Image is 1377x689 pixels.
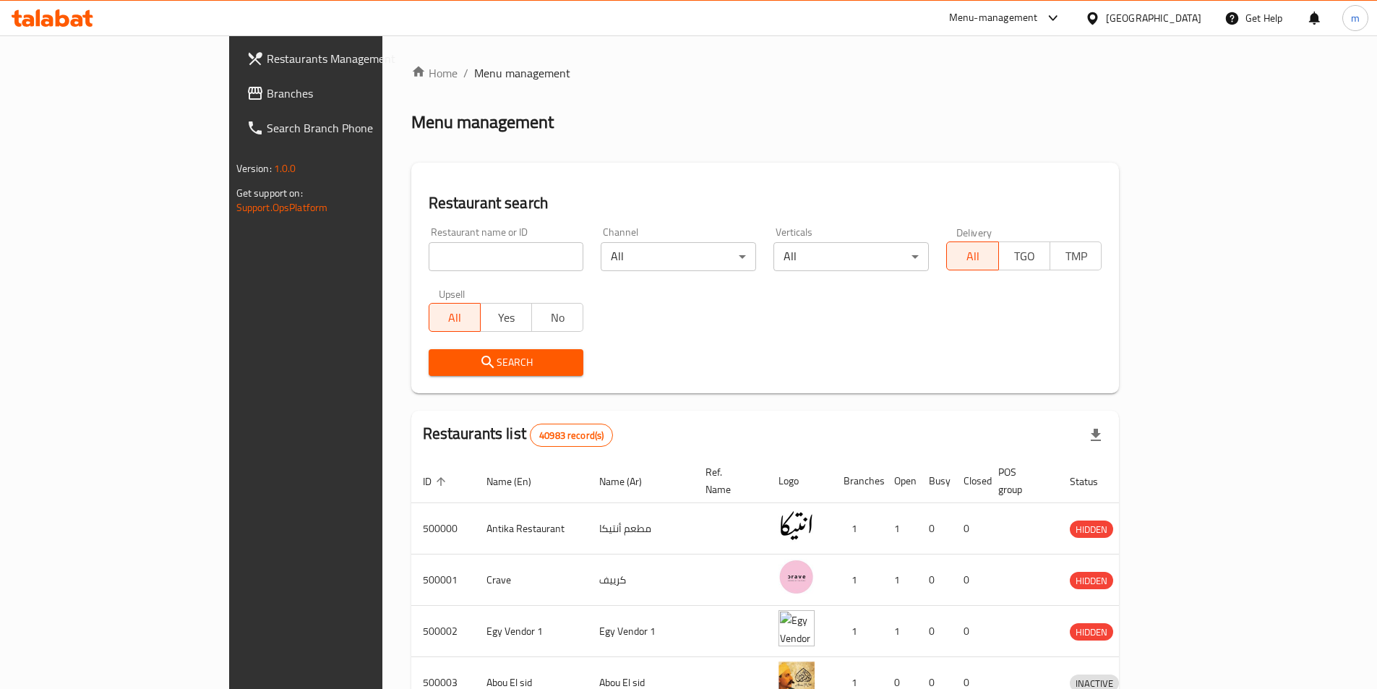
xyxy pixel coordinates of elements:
[531,303,583,332] button: No
[439,288,466,299] label: Upsell
[236,198,328,217] a: Support.OpsPlatform
[588,555,694,606] td: كرييف
[486,307,526,328] span: Yes
[1070,521,1113,538] span: HIDDEN
[440,354,572,372] span: Search
[1351,10,1360,26] span: m
[883,503,917,555] td: 1
[952,459,987,503] th: Closed
[267,50,447,67] span: Restaurants Management
[832,503,883,555] td: 1
[883,606,917,657] td: 1
[463,64,468,82] li: /
[429,303,481,332] button: All
[475,503,588,555] td: Antika Restaurant
[1056,246,1096,267] span: TMP
[917,459,952,503] th: Busy
[949,9,1038,27] div: Menu-management
[235,76,459,111] a: Branches
[235,41,459,76] a: Restaurants Management
[530,424,613,447] div: Total records count
[883,459,917,503] th: Open
[1050,241,1102,270] button: TMP
[998,463,1041,498] span: POS group
[917,606,952,657] td: 0
[486,473,550,490] span: Name (En)
[1070,572,1113,589] div: HIDDEN
[474,64,570,82] span: Menu management
[1005,246,1044,267] span: TGO
[1078,418,1113,453] div: Export file
[956,227,992,237] label: Delivery
[267,85,447,102] span: Branches
[429,349,584,376] button: Search
[236,159,272,178] span: Version:
[773,242,929,271] div: All
[411,111,554,134] h2: Menu management
[538,307,578,328] span: No
[778,610,815,646] img: Egy Vendor 1
[435,307,475,328] span: All
[235,111,459,145] a: Search Branch Phone
[411,64,1120,82] nav: breadcrumb
[1106,10,1201,26] div: [GEOGRAPHIC_DATA]
[475,555,588,606] td: Crave
[1070,624,1113,641] span: HIDDEN
[1070,623,1113,641] div: HIDDEN
[267,119,447,137] span: Search Branch Phone
[952,555,987,606] td: 0
[423,423,614,447] h2: Restaurants list
[767,459,832,503] th: Logo
[832,555,883,606] td: 1
[588,503,694,555] td: مطعم أنتيكا
[953,246,992,267] span: All
[423,473,450,490] span: ID
[832,606,883,657] td: 1
[917,503,952,555] td: 0
[1070,473,1117,490] span: Status
[952,606,987,657] td: 0
[952,503,987,555] td: 0
[832,459,883,503] th: Branches
[274,159,296,178] span: 1.0.0
[601,242,756,271] div: All
[917,555,952,606] td: 0
[778,559,815,595] img: Crave
[778,508,815,544] img: Antika Restaurant
[705,463,750,498] span: Ref. Name
[236,184,303,202] span: Get support on:
[1070,573,1113,589] span: HIDDEN
[429,242,584,271] input: Search for restaurant name or ID..
[998,241,1050,270] button: TGO
[599,473,661,490] span: Name (Ar)
[480,303,532,332] button: Yes
[429,192,1102,214] h2: Restaurant search
[475,606,588,657] td: Egy Vendor 1
[946,241,998,270] button: All
[588,606,694,657] td: Egy Vendor 1
[883,555,917,606] td: 1
[531,429,612,442] span: 40983 record(s)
